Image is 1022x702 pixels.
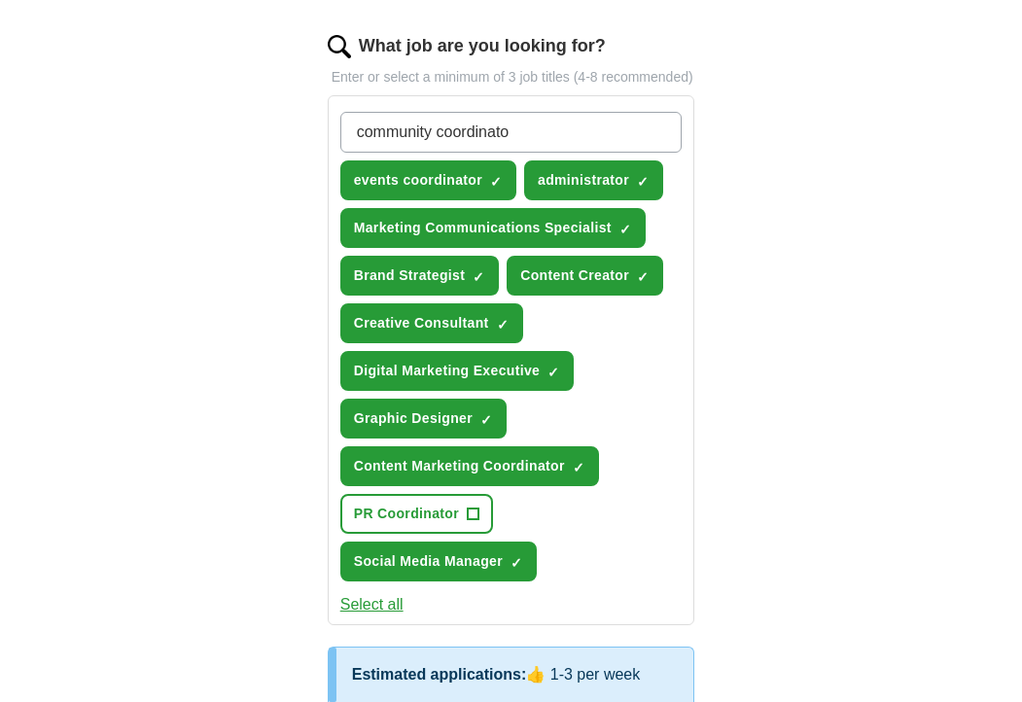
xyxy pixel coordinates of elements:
button: Content Creator✓ [507,256,663,296]
span: Creative Consultant [354,313,489,333]
img: search.png [328,35,351,58]
input: Type a job title and press enter [340,112,683,153]
button: events coordinator✓ [340,160,516,200]
span: ✓ [490,174,502,190]
span: Estimated applications: [352,666,527,683]
span: Marketing Communications Specialist [354,218,612,238]
button: Social Media Manager✓ [340,542,537,581]
button: Content Marketing Coordinator✓ [340,446,599,486]
button: administrator✓ [524,160,663,200]
span: Social Media Manager [354,551,503,572]
span: events coordinator [354,170,482,191]
span: PR Coordinator [354,504,459,524]
span: 👍 1-3 per week [526,666,640,683]
button: Brand Strategist✓ [340,256,500,296]
span: ✓ [619,222,631,237]
span: ✓ [637,269,649,285]
span: Content Marketing Coordinator [354,456,565,476]
span: Content Creator [520,265,629,286]
span: ✓ [547,365,559,380]
button: Digital Marketing Executive✓ [340,351,575,391]
span: Digital Marketing Executive [354,361,541,381]
span: administrator [538,170,629,191]
button: PR Coordinator [340,494,493,534]
button: Graphic Designer✓ [340,399,507,439]
span: ✓ [637,174,649,190]
p: Enter or select a minimum of 3 job titles (4-8 recommended) [328,67,695,88]
span: ✓ [511,555,522,571]
span: ✓ [573,460,584,475]
span: Brand Strategist [354,265,466,286]
button: Marketing Communications Specialist✓ [340,208,646,248]
span: Graphic Designer [354,408,473,429]
span: ✓ [473,269,484,285]
button: Select all [340,593,404,616]
button: Creative Consultant✓ [340,303,523,343]
span: ✓ [480,412,492,428]
label: What job are you looking for? [359,33,606,59]
span: ✓ [497,317,509,333]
